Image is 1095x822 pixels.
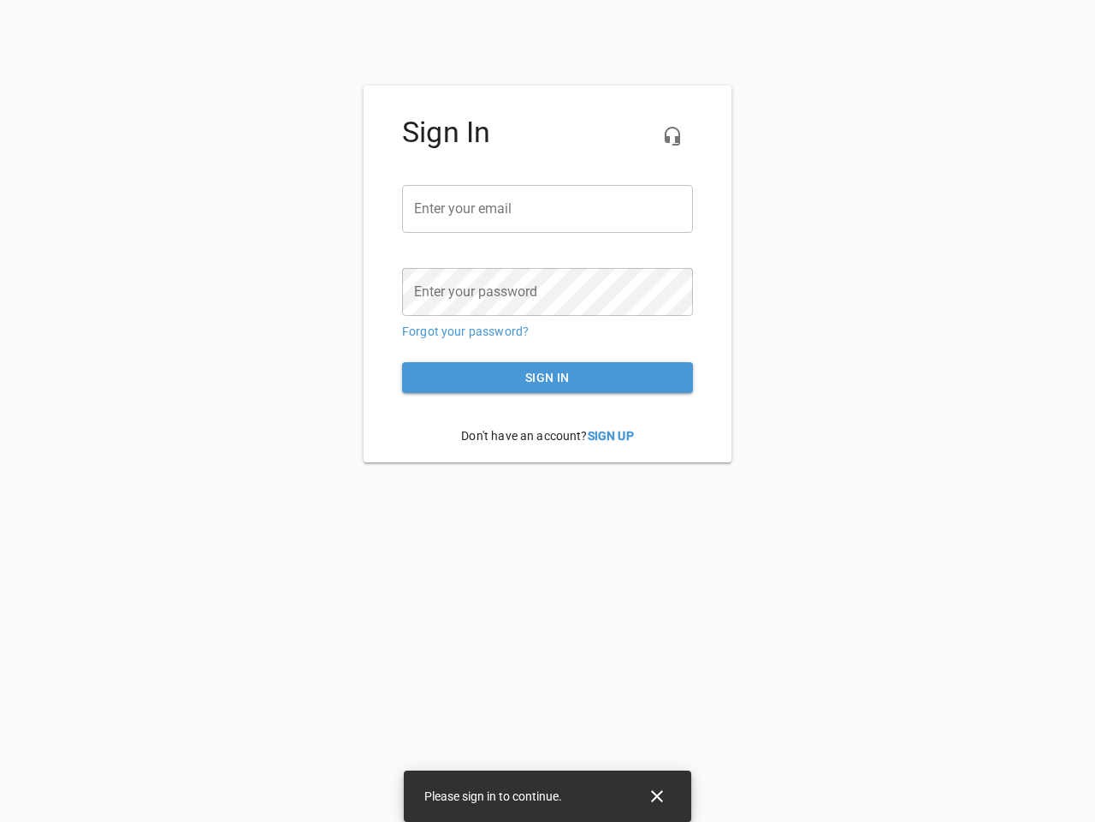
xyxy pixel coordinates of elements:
h4: Sign In [402,116,693,150]
button: Close [636,776,678,817]
a: Sign Up [588,429,634,443]
button: Sign in [402,362,693,394]
a: Forgot your password? [402,325,529,338]
button: Live Chat [652,116,693,157]
span: Please sign in to continue. [424,789,562,803]
span: Sign in [416,367,679,389]
p: Don't have an account? [402,414,693,458]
